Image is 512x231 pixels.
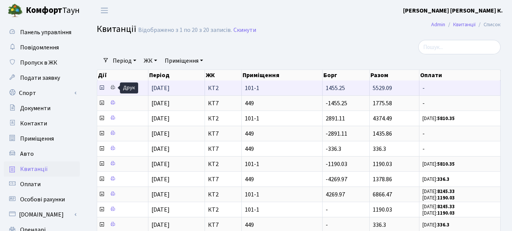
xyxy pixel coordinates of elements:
span: -4269.97 [326,175,347,184]
span: Особові рахунки [20,195,65,204]
input: Пошук... [418,40,501,54]
nav: breadcrumb [420,17,512,33]
li: Список [476,21,501,29]
button: Переключити навігацію [95,4,114,17]
div: Відображено з 1 по 20 з 20 записів. [138,27,232,34]
span: 449 [245,222,319,228]
span: [DATE] [151,114,170,123]
b: 1190.03 [437,195,455,201]
b: [PERSON_NAME] [PERSON_NAME] К. [403,6,503,15]
span: 4269.97 [326,190,345,199]
span: КТ2 [208,85,238,91]
a: Квитанції [453,21,476,28]
small: [DATE]: [422,222,449,228]
small: [DATE]: [422,115,455,122]
small: [DATE]: [422,188,455,195]
b: 5810.35 [437,161,455,168]
b: 336.3 [437,176,449,183]
span: 1775.58 [373,99,392,108]
span: [DATE] [151,175,170,184]
span: [DATE] [151,99,170,108]
span: Таун [26,4,80,17]
th: Борг [323,70,370,81]
span: Повідомлення [20,43,59,52]
span: Квитанції [20,165,48,173]
span: 449 [245,100,319,106]
a: ЖК [141,54,160,67]
span: 449 [245,131,319,137]
small: [DATE]: [422,195,455,201]
a: Повідомлення [4,40,80,55]
span: КТ7 [208,100,238,106]
span: КТ7 [208,146,238,152]
span: 449 [245,176,319,182]
a: Приміщення [162,54,206,67]
span: 1378.86 [373,175,392,184]
span: - [422,100,497,106]
span: 101-1 [245,115,319,122]
b: 8245.33 [437,188,455,195]
span: [DATE] [151,84,170,92]
span: Пропуск в ЖК [20,59,57,67]
span: [DATE] [151,145,170,153]
span: 1455.25 [326,84,345,92]
span: 1190.03 [373,160,392,168]
span: - [326,206,328,214]
a: Квитанції [4,161,80,177]
span: 4374.49 [373,114,392,123]
span: -1190.03 [326,160,347,168]
span: [DATE] [151,206,170,214]
th: Оплати [419,70,501,81]
img: logo.png [8,3,23,18]
span: Квитанції [97,22,136,36]
span: [DATE] [151,190,170,199]
a: Оплати [4,177,80,192]
span: 336.3 [373,145,386,153]
span: 336.3 [373,221,386,229]
span: Оплати [20,180,41,188]
span: - [422,85,497,91]
a: Авто [4,146,80,161]
span: Панель управління [20,28,71,36]
b: Комфорт [26,4,62,16]
span: 101-1 [245,191,319,198]
span: КТ2 [208,191,238,198]
small: [DATE]: [422,176,449,183]
small: [DATE]: [422,161,455,168]
a: Скинути [233,27,256,34]
span: КТ2 [208,115,238,122]
span: 5529.09 [373,84,392,92]
span: -336.3 [326,145,341,153]
small: [DATE]: [422,203,455,210]
span: 1190.03 [373,206,392,214]
a: Особові рахунки [4,192,80,207]
span: 101-1 [245,161,319,167]
a: Пропуск в ЖК [4,55,80,70]
span: Авто [20,150,34,158]
span: 1435.86 [373,130,392,138]
th: Період [148,70,205,81]
b: 336.3 [437,222,449,228]
div: Друк [120,82,138,93]
span: -1455.25 [326,99,347,108]
span: [DATE] [151,130,170,138]
span: - [422,146,497,152]
b: 5810.35 [437,115,455,122]
a: Admin [431,21,445,28]
span: КТ7 [208,176,238,182]
span: 2891.11 [326,114,345,123]
span: -2891.11 [326,130,347,138]
span: Подати заявку [20,74,60,82]
span: КТ7 [208,131,238,137]
span: КТ2 [208,161,238,167]
span: Документи [20,104,50,112]
th: Дії [97,70,148,81]
small: [DATE]: [422,210,455,217]
span: 6866.47 [373,190,392,199]
span: 101-1 [245,207,319,213]
span: 449 [245,146,319,152]
b: 1190.03 [437,210,455,217]
span: 101-1 [245,85,319,91]
th: Разом [370,70,419,81]
th: ЖК [205,70,242,81]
